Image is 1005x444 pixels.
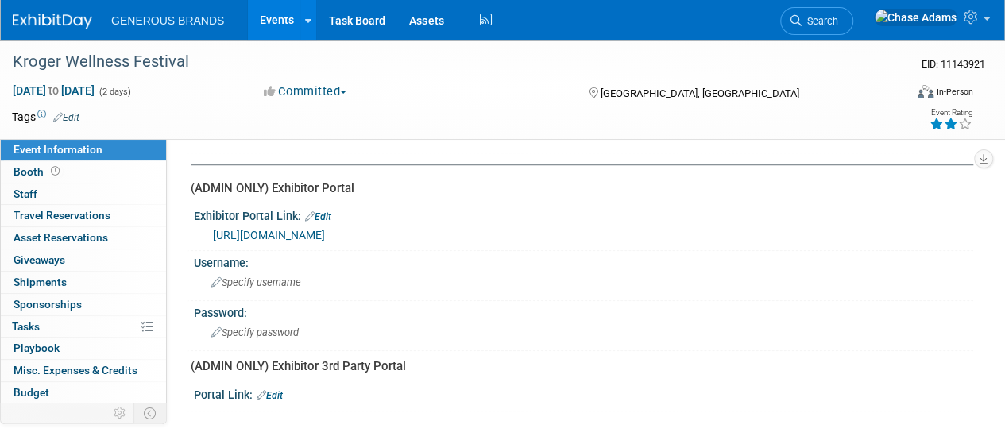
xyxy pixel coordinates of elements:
span: (2 days) [98,87,131,97]
a: Staff [1,183,166,205]
a: Edit [305,211,331,222]
span: Event ID: 11143921 [922,58,985,70]
div: In-Person [936,86,973,98]
span: Search [802,15,838,27]
span: [DATE] [DATE] [12,83,95,98]
a: Event Information [1,139,166,160]
span: Booth [14,165,63,178]
a: Asset Reservations [1,227,166,249]
a: Booth [1,161,166,183]
a: Tasks [1,316,166,338]
span: Budget [14,386,49,399]
div: Exhibitor Portal Link: [194,204,973,225]
div: Password: [194,301,973,321]
img: Chase Adams [874,9,957,26]
a: [URL][DOMAIN_NAME] [213,229,325,241]
td: Personalize Event Tab Strip [106,403,134,423]
span: Asset Reservations [14,231,108,244]
img: Format-Inperson.png [918,85,933,98]
span: Specify username [211,276,301,288]
div: Kroger Wellness Festival [7,48,891,76]
span: Playbook [14,342,60,354]
a: Giveaways [1,249,166,271]
span: Sponsorships [14,298,82,311]
div: (ADMIN ONLY) Exhibitor 3rd Party Portal [191,358,961,375]
img: ExhibitDay [13,14,92,29]
span: [GEOGRAPHIC_DATA], [GEOGRAPHIC_DATA] [600,87,798,99]
a: Travel Reservations [1,205,166,226]
span: Specify password [211,326,299,338]
a: Sponsorships [1,294,166,315]
a: Search [780,7,853,35]
span: Shipments [14,276,67,288]
a: Budget [1,382,166,403]
div: Portal Link: [194,383,973,403]
a: Misc. Expenses & Credits [1,360,166,381]
span: Event Information [14,143,102,156]
td: Tags [12,109,79,125]
a: Edit [257,390,283,401]
a: Edit [53,112,79,123]
div: (ADMIN ONLY) Exhibitor Portal [191,180,961,197]
td: Toggle Event Tabs [134,403,167,423]
span: Booth not reserved yet [48,165,63,177]
div: Event Format [833,83,973,106]
span: GENEROUS BRANDS [111,14,224,27]
span: Travel Reservations [14,209,110,222]
span: Misc. Expenses & Credits [14,364,137,376]
span: Giveaways [14,253,65,266]
a: Shipments [1,272,166,293]
div: Event Rating [930,109,972,117]
span: Staff [14,187,37,200]
span: to [46,84,61,97]
span: Tasks [12,320,40,333]
a: Playbook [1,338,166,359]
button: Committed [258,83,353,100]
div: Username: [194,251,973,271]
